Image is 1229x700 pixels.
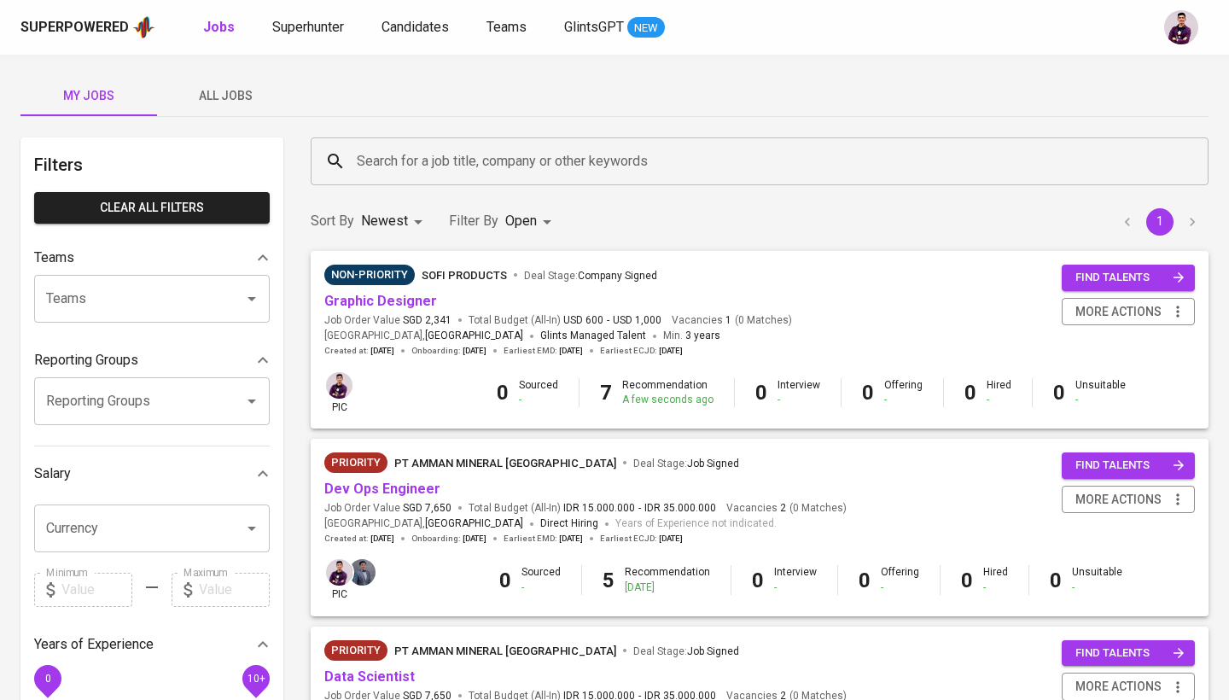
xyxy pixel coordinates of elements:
div: - [983,580,1008,595]
span: [DATE] [559,345,583,357]
div: Years of Experience [34,627,270,662]
b: 0 [1050,569,1062,592]
nav: pagination navigation [1111,208,1209,236]
b: 0 [1053,381,1065,405]
button: find talents [1062,452,1195,479]
div: Offering [881,565,919,594]
span: SGD 7,650 [403,501,451,516]
span: Non-Priority [324,266,415,283]
div: Interview [774,565,817,594]
b: 0 [862,381,874,405]
b: 0 [752,569,764,592]
div: - [774,580,817,595]
span: Glints Managed Talent [540,330,646,341]
h6: Filters [34,151,270,178]
a: Superhunter [272,17,347,38]
div: New Job received from Demand Team [324,452,387,473]
span: Superhunter [272,19,344,35]
b: 0 [755,381,767,405]
div: - [1075,393,1126,407]
span: SOFi Products [422,269,507,282]
span: find talents [1075,456,1185,475]
button: Clear All filters [34,192,270,224]
div: Hired [987,378,1011,407]
span: Vacancies ( 0 Matches ) [672,313,792,328]
a: Data Scientist [324,668,415,685]
span: Created at : [324,533,394,545]
span: Job Order Value [324,313,451,328]
div: Sufficient Talents in Pipeline [324,265,415,285]
span: more actions [1075,676,1162,697]
img: jhon@glints.com [349,559,376,586]
span: Vacancies ( 0 Matches ) [726,501,847,516]
button: page 1 [1146,208,1174,236]
span: [DATE] [370,533,394,545]
b: 0 [497,381,509,405]
b: 0 [964,381,976,405]
span: Earliest ECJD : [600,345,683,357]
p: Teams [34,248,74,268]
span: - [638,501,641,516]
div: pic [324,370,354,415]
span: more actions [1075,301,1162,323]
a: GlintsGPT NEW [564,17,665,38]
span: Clear All filters [48,197,256,219]
div: Interview [778,378,820,407]
span: [DATE] [659,345,683,357]
span: Company Signed [578,270,657,282]
div: [DATE] [625,580,710,595]
div: - [521,580,561,595]
span: 1 [723,313,731,328]
p: Sort By [311,211,354,231]
button: Open [240,516,264,540]
button: find talents [1062,640,1195,667]
span: Job Signed [687,645,739,657]
div: Teams [34,241,270,275]
div: - [987,393,1011,407]
span: Years of Experience not indicated. [615,516,777,533]
b: Jobs [203,19,235,35]
span: Total Budget (All-In) [469,313,661,328]
div: Salary [34,457,270,491]
div: - [519,393,558,407]
span: [GEOGRAPHIC_DATA] , [324,328,523,345]
input: Value [199,573,270,607]
span: PT Amman Mineral [GEOGRAPHIC_DATA] [394,645,616,657]
a: Candidates [382,17,452,38]
span: USD 600 [563,313,603,328]
div: New Job received from Demand Team [324,640,387,661]
span: Min. [663,330,720,341]
a: Teams [486,17,530,38]
div: Superpowered [20,18,129,38]
div: - [778,393,820,407]
span: Onboarding : [411,533,486,545]
span: Open [505,213,537,229]
p: Years of Experience [34,634,154,655]
p: Salary [34,464,71,484]
b: 0 [859,569,871,592]
span: Earliest EMD : [504,345,583,357]
a: Superpoweredapp logo [20,15,155,40]
button: Open [240,389,264,413]
div: - [1072,580,1122,595]
span: USD 1,000 [613,313,661,328]
input: Value [61,573,132,607]
span: [DATE] [463,533,486,545]
div: Unsuitable [1072,565,1122,594]
span: IDR 15.000.000 [563,501,635,516]
img: erwin@glints.com [326,372,352,399]
div: - [884,393,923,407]
span: [DATE] [659,533,683,545]
button: more actions [1062,486,1195,514]
button: Open [240,287,264,311]
span: IDR 35.000.000 [644,501,716,516]
span: find talents [1075,268,1185,288]
span: Priority [324,454,387,471]
span: Deal Stage : [633,458,739,470]
a: Graphic Designer [324,293,437,309]
span: find talents [1075,644,1185,663]
div: Hired [983,565,1008,594]
span: SGD 2,341 [403,313,451,328]
span: [GEOGRAPHIC_DATA] [425,516,523,533]
span: My Jobs [31,85,147,107]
